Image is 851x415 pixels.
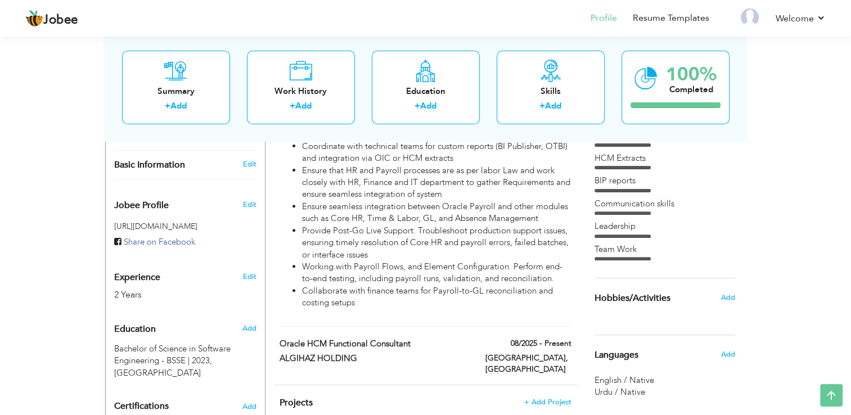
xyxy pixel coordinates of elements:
div: Share some of your professional and personal interests. [586,278,744,318]
div: BIP reports [595,175,735,187]
div: 100% [666,65,717,84]
div: Leadership [595,220,735,232]
li: Ensure that HR and Payroll processes are as per labor Law and work closely with HR, Finance and I... [302,165,571,201]
span: Add [242,323,256,333]
span: Education [114,324,156,335]
span: Languages [595,350,638,360]
a: Welcome [776,12,826,25]
label: + [539,101,545,112]
a: Add [545,101,561,112]
a: Jobee [25,10,78,28]
li: Working with Payroll Flows, and Element Configuration. Perform end-to-end testing, including payr... [302,261,571,285]
span: Certifications [114,400,169,412]
label: + [165,101,170,112]
span: Edit [242,200,256,210]
label: 08/2025 - Present [511,338,571,349]
div: Education [381,85,471,97]
a: Edit [242,159,256,169]
a: Add [420,101,436,112]
span: Basic Information [114,160,185,170]
span: Share on Facebook [124,236,195,247]
div: Add your educational degree. [114,318,256,379]
h5: [URL][DOMAIN_NAME] [114,222,256,231]
label: + [290,101,295,112]
span: Urdu / Native [595,386,645,398]
div: Show your familiar languages. [595,335,735,398]
div: Team Work [595,243,735,255]
label: ALGIHAZ HOLDING [280,353,469,364]
img: Profile Img [741,8,759,26]
span: Experience [114,273,160,283]
a: Profile [591,12,617,25]
span: + Add Project [524,398,571,406]
span: Bachelor of Science in Software Engineering - BSSE, Hazara University Mansehra, 2023 [114,343,231,366]
div: Enhance your career by creating a custom URL for your Jobee public profile. [106,188,265,216]
li: Provide Post-Go Live Support. Troubleshoot production support issues, ensuring timely resolution ... [302,225,571,261]
div: Communication skills [595,198,735,210]
span: English / Native [595,375,654,386]
label: Oracle HCM Functional Consultant [280,338,469,350]
a: Add [295,101,312,112]
span: Hobbies/Activities [595,294,670,304]
li: Ensure seamless integration between Oracle Payroll and other modules such as Core HR, Time & Labo... [302,201,571,225]
div: Work History [256,85,346,97]
div: Completed [666,84,717,96]
div: HCM Extracts [595,152,735,164]
label: + [415,101,420,112]
h4: This helps to highlight the project, tools and skills you have worked on. [280,397,571,408]
span: Add the certifications you’ve earned. [242,403,256,411]
span: Add [721,292,735,303]
div: 2 Years [114,288,230,301]
a: Resume Templates [633,12,709,25]
span: Jobee [43,14,78,26]
img: jobee.io [25,10,43,28]
span: Add [721,349,735,359]
li: Collaborate with finance teams for Payroll-to-GL reconciliation and costing setups [302,285,571,309]
div: Skills [506,85,596,97]
span: [GEOGRAPHIC_DATA] [114,367,201,378]
div: Bachelor of Science in Software Engineering - BSSE, 2023 [106,343,265,379]
label: [GEOGRAPHIC_DATA], [GEOGRAPHIC_DATA] [485,353,571,375]
a: Edit [242,272,256,282]
span: Jobee Profile [114,201,169,211]
span: Projects [280,396,313,409]
div: Summary [131,85,221,97]
a: Add [170,101,187,112]
li: Coordinate with technical teams for custom reports (BI Publisher, OTBI) and integration via OIC o... [302,141,571,165]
